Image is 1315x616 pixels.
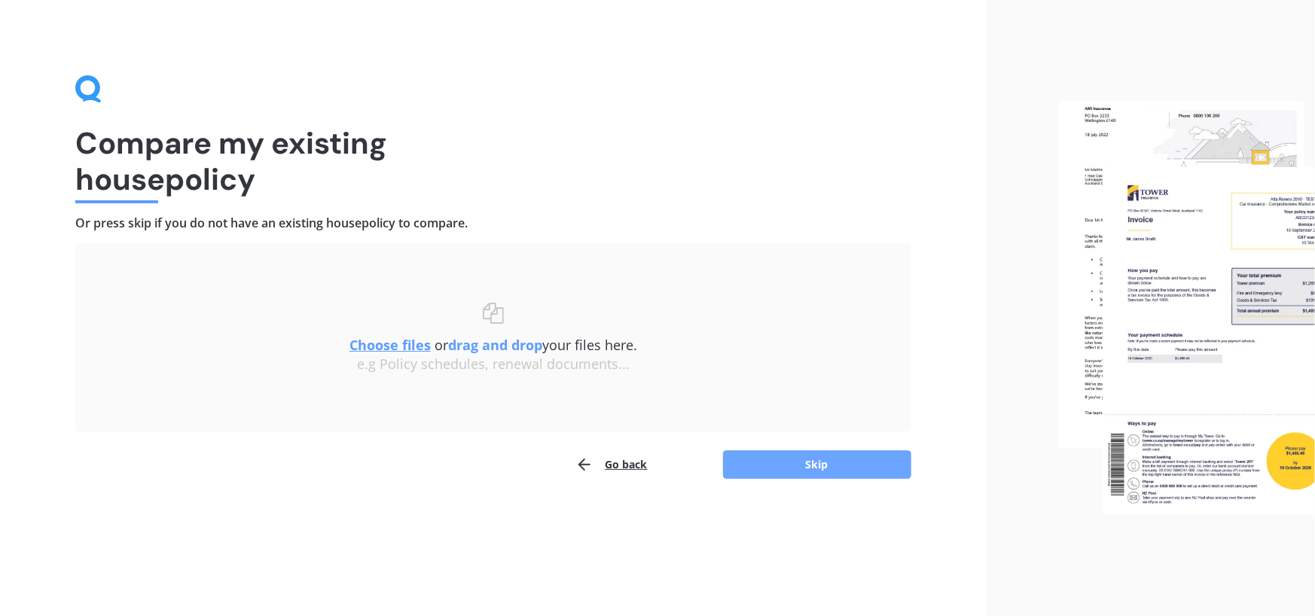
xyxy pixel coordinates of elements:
[448,336,542,354] b: drag and drop
[349,336,431,354] u: Choose files
[75,215,911,231] h4: Or press skip if you do not have an existing house policy to compare.
[575,450,648,480] button: Go back
[1058,101,1315,515] img: files.webp
[105,356,881,373] div: e.g Policy schedules, renewal documents...
[349,336,637,354] span: or your files here.
[723,450,911,479] button: Skip
[75,125,911,197] h1: Compare my existing house policy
